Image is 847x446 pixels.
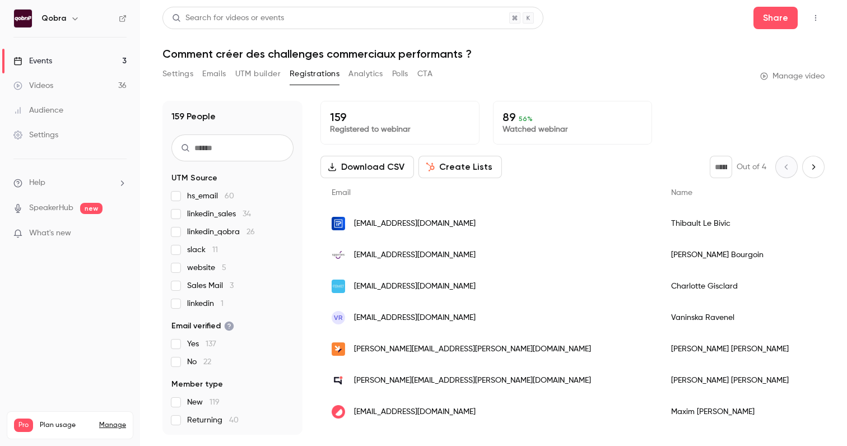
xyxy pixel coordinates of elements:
[41,13,66,24] h6: Qobra
[14,10,32,27] img: Qobra
[29,227,71,239] span: What's new
[187,191,234,202] span: hs_email
[113,229,127,239] iframe: Noticeable Trigger
[187,415,239,426] span: Returning
[187,356,211,368] span: No
[13,105,63,116] div: Audience
[187,338,216,350] span: Yes
[354,312,476,324] span: [EMAIL_ADDRESS][DOMAIN_NAME]
[187,298,224,309] span: linkedin
[212,246,218,254] span: 11
[187,244,218,255] span: slack
[354,249,476,261] span: [EMAIL_ADDRESS][DOMAIN_NAME]
[229,416,239,424] span: 40
[13,55,52,67] div: Events
[334,313,343,323] span: VR
[246,228,255,236] span: 26
[354,343,591,355] span: [PERSON_NAME][EMAIL_ADDRESS][PERSON_NAME][DOMAIN_NAME]
[354,375,591,387] span: [PERSON_NAME][EMAIL_ADDRESS][PERSON_NAME][DOMAIN_NAME]
[290,65,339,83] button: Registrations
[172,12,284,24] div: Search for videos or events
[210,398,220,406] span: 119
[13,80,53,91] div: Videos
[320,156,414,178] button: Download CSV
[13,129,58,141] div: Settings
[392,65,408,83] button: Polls
[202,65,226,83] button: Emails
[502,110,643,124] p: 89
[40,421,92,430] span: Plan usage
[354,218,476,230] span: [EMAIL_ADDRESS][DOMAIN_NAME]
[332,189,351,197] span: Email
[671,189,692,197] span: Name
[187,208,251,220] span: linkedin_sales
[737,161,766,173] p: Out of 4
[171,379,223,390] span: Member type
[354,281,476,292] span: [EMAIL_ADDRESS][DOMAIN_NAME]
[99,421,126,430] a: Manage
[417,65,432,83] button: CTA
[225,192,234,200] span: 60
[348,65,383,83] button: Analytics
[760,71,825,82] a: Manage video
[354,406,476,418] span: [EMAIL_ADDRESS][DOMAIN_NAME]
[221,300,224,308] span: 1
[29,202,73,214] a: SpeakerHub
[171,320,234,332] span: Email verified
[187,226,255,238] span: linkedin_qobra
[502,124,643,135] p: Watched webinar
[802,156,825,178] button: Next page
[13,177,127,189] li: help-dropdown-opener
[243,210,251,218] span: 34
[230,282,234,290] span: 3
[187,397,220,408] span: New
[330,124,470,135] p: Registered to webinar
[187,280,234,291] span: Sales Mail
[330,110,470,124] p: 159
[332,280,345,293] img: comet.team
[162,47,825,61] h1: Comment créer des challenges commerciaux performants ?
[29,177,45,189] span: Help
[519,115,533,123] span: 56 %
[332,248,345,262] img: spartes.fr
[222,264,226,272] span: 5
[332,217,345,230] img: trustpair.com
[418,156,502,178] button: Create Lists
[187,262,226,273] span: website
[235,65,281,83] button: UTM builder
[332,342,345,356] img: sami.eco
[80,203,103,214] span: new
[203,358,211,366] span: 22
[753,7,798,29] button: Share
[332,405,345,419] img: getcontrast.io
[332,374,345,387] img: talkspirit.com
[171,173,217,184] span: UTM Source
[14,419,33,432] span: Pro
[171,110,216,123] h1: 159 People
[206,340,216,348] span: 137
[162,65,193,83] button: Settings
